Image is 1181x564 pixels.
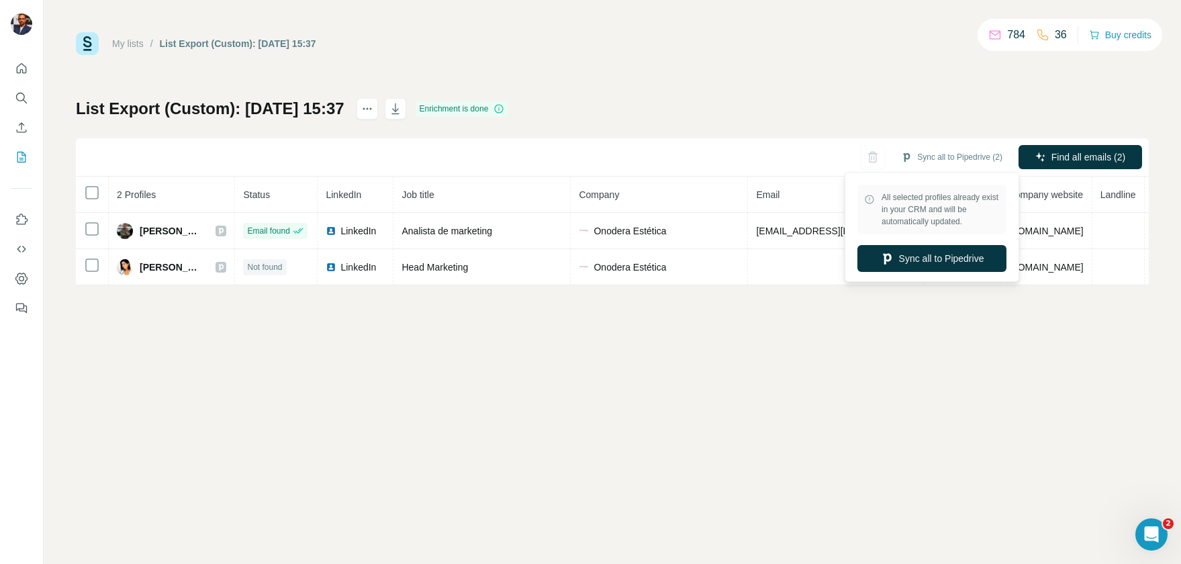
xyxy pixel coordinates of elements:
[326,262,336,273] img: LinkedIn logo
[160,37,316,50] div: List Export (Custom): [DATE] 15:37
[1007,27,1025,43] p: 784
[326,226,336,236] img: LinkedIn logo
[1051,150,1125,164] span: Find all emails (2)
[357,98,378,120] button: actions
[11,296,32,320] button: Feedback
[594,261,666,274] span: Onodera Estética
[340,224,376,238] span: LinkedIn
[340,261,376,274] span: LinkedIn
[1019,145,1142,169] button: Find all emails (2)
[1100,189,1136,200] span: Landline
[11,56,32,81] button: Quick start
[247,261,282,273] span: Not found
[756,189,780,200] span: Email
[11,145,32,169] button: My lists
[857,245,1006,272] button: Sync all to Pipedrive
[1008,226,1084,236] span: [DOMAIN_NAME]
[150,37,153,50] li: /
[11,237,32,261] button: Use Surfe API
[247,225,289,237] span: Email found
[1055,27,1067,43] p: 36
[892,147,1012,167] button: Sync all to Pipedrive (2)
[11,86,32,110] button: Search
[140,224,202,238] span: [PERSON_NAME]
[117,259,133,275] img: Avatar
[76,32,99,55] img: Surfe Logo
[579,262,589,273] img: company-logo
[1163,518,1174,529] span: 2
[117,223,133,239] img: Avatar
[401,189,434,200] span: Job title
[594,224,666,238] span: Onodera Estética
[882,191,1000,228] span: All selected profiles already exist in your CRM and will be automatically updated.
[401,262,468,273] span: Head Marketing
[401,226,492,236] span: Analista de marketing
[416,101,509,117] div: Enrichment is done
[11,13,32,35] img: Avatar
[326,189,361,200] span: LinkedIn
[112,38,144,49] a: My lists
[579,189,619,200] span: Company
[11,267,32,291] button: Dashboard
[11,115,32,140] button: Enrich CSV
[140,261,202,274] span: [PERSON_NAME]
[11,207,32,232] button: Use Surfe on LinkedIn
[756,226,915,236] span: [EMAIL_ADDRESS][DOMAIN_NAME]
[579,226,589,236] img: company-logo
[243,189,270,200] span: Status
[1008,189,1083,200] span: Company website
[1089,26,1151,44] button: Buy credits
[76,98,344,120] h1: List Export (Custom): [DATE] 15:37
[1135,518,1168,551] iframe: Intercom live chat
[1008,262,1084,273] span: [DOMAIN_NAME]
[117,189,156,200] span: 2 Profiles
